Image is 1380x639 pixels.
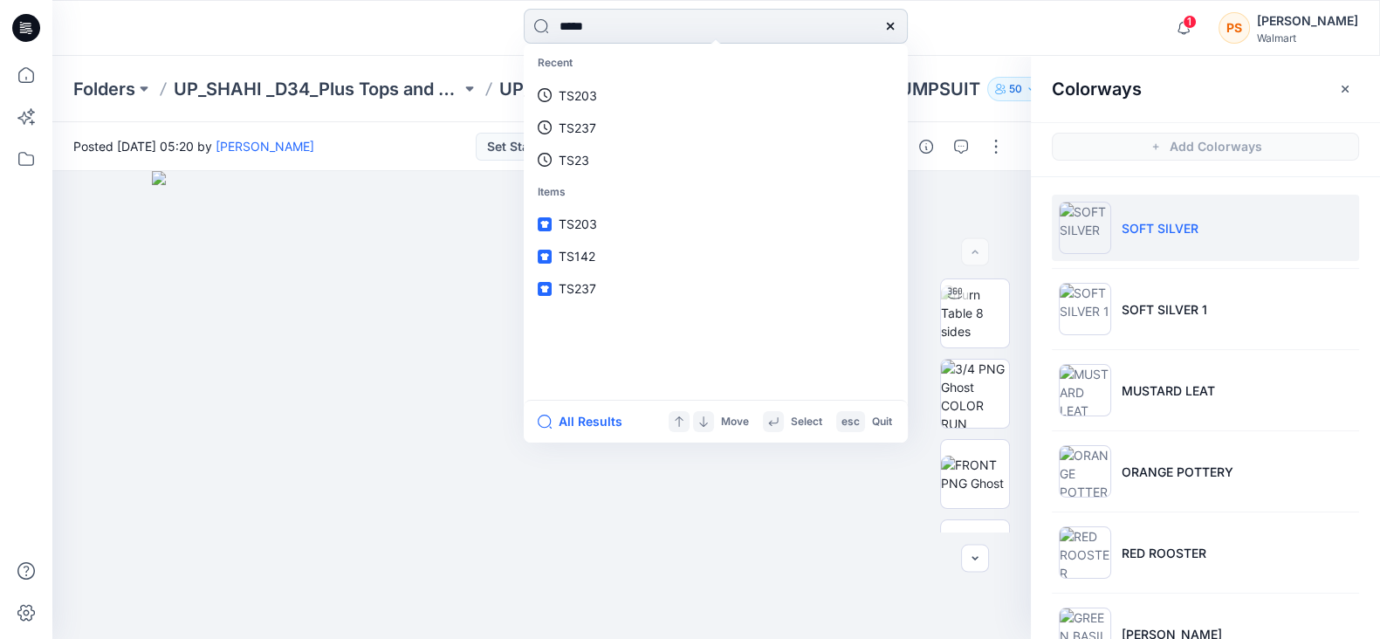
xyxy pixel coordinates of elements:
[1052,79,1142,100] h2: Colorways
[1059,283,1111,335] img: SOFT SILVER 1
[941,456,1009,492] img: FRONT PNG Ghost
[1122,300,1207,319] p: SOFT SILVER 1
[1219,12,1250,44] div: PS
[1059,526,1111,579] img: RED ROOSTER
[538,411,634,432] button: All Results
[1183,15,1197,29] span: 1
[791,413,822,431] p: Select
[527,176,904,209] p: Items
[872,413,892,431] p: Quit
[559,281,596,296] span: TS237
[1122,219,1198,237] p: SOFT SILVER
[941,360,1009,428] img: 3/4 PNG Ghost COLOR RUN
[1059,202,1111,254] img: SOFT SILVER
[559,216,597,231] span: TS203
[1122,381,1215,400] p: MUSTARD LEAT
[559,86,597,105] p: TS203
[559,249,595,264] span: TS142
[527,208,904,240] a: TS203
[527,112,904,144] a: TS237
[721,413,749,431] p: Move
[499,77,786,101] a: UP_FYE 2027 S2 Shahi Plus Tops and Dress
[912,133,940,161] button: Details
[987,77,1044,101] button: 50
[73,77,135,101] a: Folders
[152,171,931,639] img: eyJhbGciOiJIUzI1NiIsImtpZCI6IjAiLCJzbHQiOiJzZXMiLCJ0eXAiOiJKV1QifQ.eyJkYXRhIjp7InR5cGUiOiJzdG9yYW...
[73,137,314,155] span: Posted [DATE] 05:20 by
[1009,79,1022,99] p: 50
[1122,463,1233,481] p: ORANGE POTTERY
[941,285,1009,340] img: Turn Table 8 sides
[559,119,596,137] p: TS237
[527,79,904,112] a: TS203
[1059,364,1111,416] img: MUSTARD LEAT
[1257,31,1358,45] div: Walmart
[1122,544,1206,562] p: RED ROOSTER
[216,139,314,154] a: [PERSON_NAME]
[841,413,860,431] p: esc
[527,240,904,272] a: TS142
[559,151,589,169] p: TS23
[1257,10,1358,31] div: [PERSON_NAME]
[174,77,461,101] a: UP_SHAHI _D34_Plus Tops and Dresses
[527,47,904,79] p: Recent
[527,144,904,176] a: TS23
[527,272,904,305] a: TS237
[1059,445,1111,498] img: ORANGE POTTERY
